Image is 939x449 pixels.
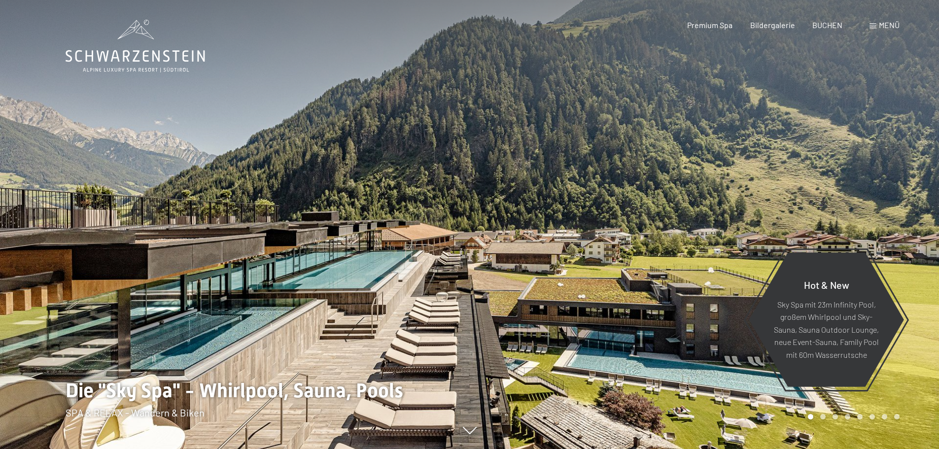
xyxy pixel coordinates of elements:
a: Bildergalerie [750,20,795,30]
a: Hot & New Sky Spa mit 23m Infinity Pool, großem Whirlpool und Sky-Sauna, Sauna Outdoor Lounge, ne... [748,252,904,387]
a: Premium Spa [687,20,732,30]
span: Hot & New [804,278,849,290]
div: Carousel Page 8 [894,414,900,419]
div: Carousel Page 1 (Current Slide) [808,414,813,419]
div: Carousel Page 4 [845,414,850,419]
div: Carousel Page 3 [833,414,838,419]
a: BUCHEN [812,20,842,30]
span: Menü [879,20,900,30]
div: Carousel Page 2 [820,414,826,419]
div: Carousel Page 7 [882,414,887,419]
p: Sky Spa mit 23m Infinity Pool, großem Whirlpool und Sky-Sauna, Sauna Outdoor Lounge, neue Event-S... [773,298,880,361]
div: Carousel Page 5 [857,414,863,419]
div: Carousel Page 6 [869,414,875,419]
div: Carousel Pagination [804,414,900,419]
